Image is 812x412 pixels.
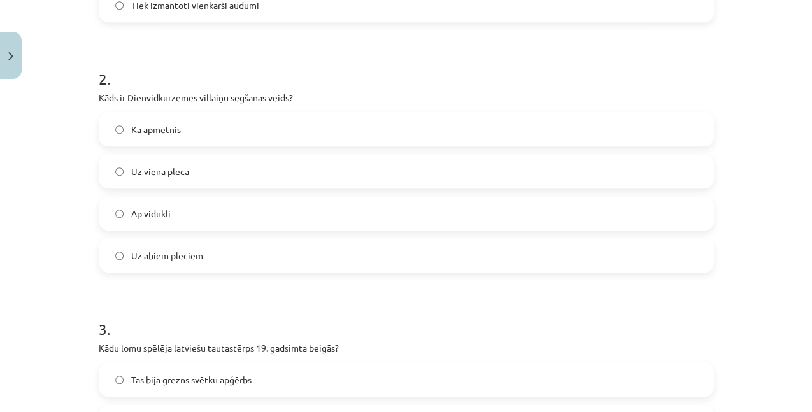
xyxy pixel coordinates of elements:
[131,249,203,262] span: Uz abiem pleciem
[99,91,714,104] p: Kāds ir Dienvidkurzemes villaiņu segšanas veids?
[131,123,181,136] span: Kā apmetnis
[115,167,124,176] input: Uz viena pleca
[99,341,714,355] p: Kādu lomu spēlēja latviešu tautastērps 19. gadsimta beigās?
[115,125,124,134] input: Kā apmetnis
[99,298,714,337] h1: 3 .
[131,165,189,178] span: Uz viena pleca
[115,376,124,384] input: Tas bija grezns svētku apģērbs
[131,373,252,387] span: Tas bija grezns svētku apģērbs
[115,1,124,10] input: Tiek izmantoti vienkārši audumi
[115,210,124,218] input: Ap vidukli
[115,252,124,260] input: Uz abiem pleciem
[99,48,714,87] h1: 2 .
[131,207,171,220] span: Ap vidukli
[8,52,13,60] img: icon-close-lesson-0947bae3869378f0d4975bcd49f059093ad1ed9edebbc8119c70593378902aed.svg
